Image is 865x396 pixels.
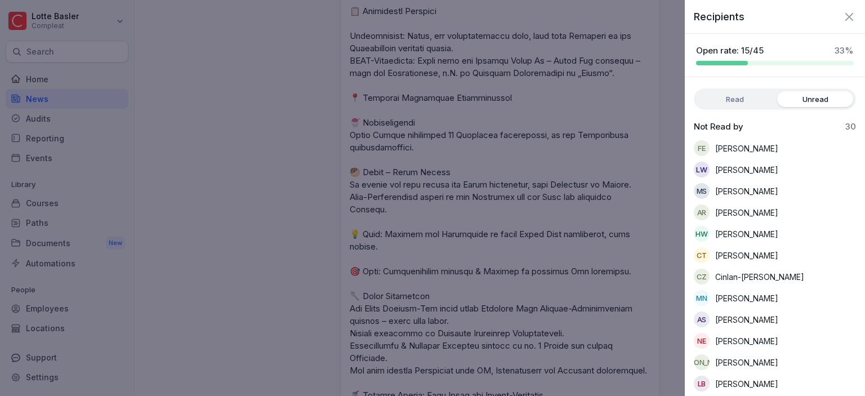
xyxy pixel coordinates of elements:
p: Cinlan-[PERSON_NAME] [715,271,804,283]
div: AS [694,312,710,327]
p: Recipients [694,9,744,24]
div: CZ [694,269,710,284]
p: 30 [845,121,856,132]
p: Open rate: 15/45 [696,45,764,56]
div: MN [694,290,710,306]
div: LB [694,376,710,391]
p: [PERSON_NAME] [715,250,778,261]
div: LW [694,162,710,177]
p: [PERSON_NAME] [715,292,778,304]
div: NE [694,333,710,349]
p: [PERSON_NAME] [715,185,778,197]
div: FE [694,140,710,156]
p: [PERSON_NAME] [715,228,778,240]
label: Read [697,91,773,107]
p: [PERSON_NAME] [715,164,778,176]
p: [PERSON_NAME] [715,314,778,326]
p: [PERSON_NAME] [715,335,778,347]
label: Unread [777,91,853,107]
p: 33 % [835,45,854,56]
p: [PERSON_NAME] [715,357,778,368]
div: CT [694,247,710,263]
div: MS [694,183,710,199]
p: Not Read by [694,121,743,132]
p: [PERSON_NAME] [715,143,778,154]
p: [PERSON_NAME] [715,207,778,219]
div: HW [694,226,710,242]
p: [PERSON_NAME] [715,378,778,390]
div: [PERSON_NAME] [694,354,710,370]
div: AR [694,204,710,220]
